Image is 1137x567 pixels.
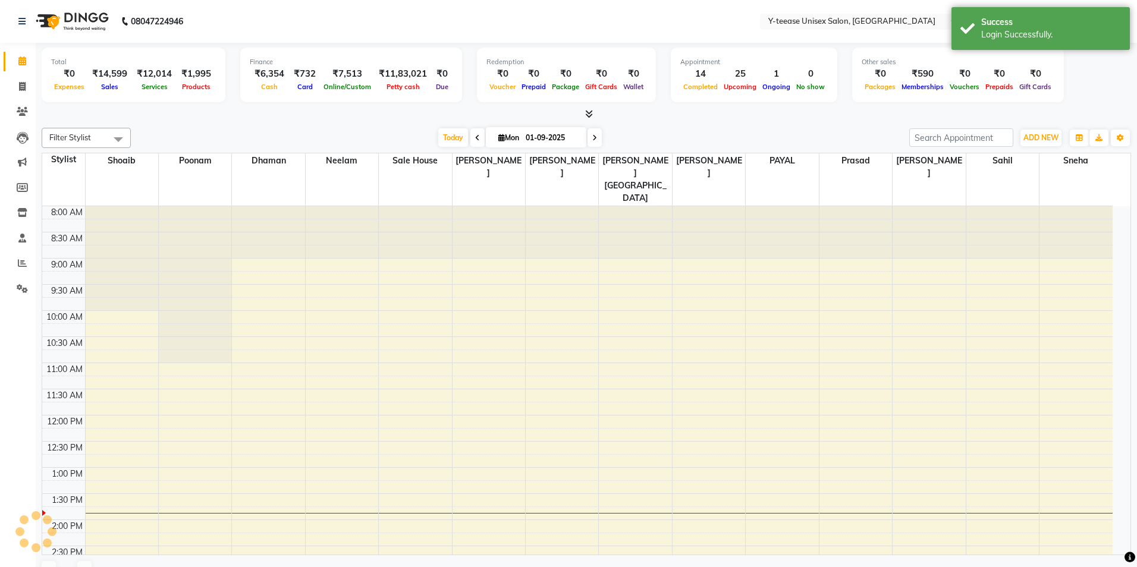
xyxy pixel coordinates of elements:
span: Sahil [966,153,1039,168]
div: ₹0 [947,67,982,81]
div: ₹0 [620,67,646,81]
div: 0 [793,67,828,81]
div: ₹12,014 [132,67,177,81]
iframe: chat widget [1087,519,1125,555]
div: Success [981,16,1121,29]
div: 1 [759,67,793,81]
span: Card [294,83,316,91]
span: Poonam [159,153,231,168]
span: [PERSON_NAME][GEOGRAPHIC_DATA] [599,153,671,206]
div: ₹0 [549,67,582,81]
div: ₹1,995 [177,67,216,81]
span: Packages [862,83,899,91]
span: Sale House [379,153,451,168]
div: 9:30 AM [49,285,85,297]
div: ₹0 [486,67,519,81]
span: Filter Stylist [49,133,91,142]
div: ₹0 [982,67,1016,81]
span: Gift Cards [1016,83,1054,91]
div: ₹14,599 [87,67,132,81]
span: Prasad [819,153,892,168]
div: 10:00 AM [44,311,85,323]
span: Due [433,83,451,91]
span: Sales [98,83,121,91]
div: ₹0 [582,67,620,81]
span: Sneha [1039,153,1113,168]
span: Ongoing [759,83,793,91]
div: 2:00 PM [49,520,85,533]
div: Redemption [486,57,646,67]
div: ₹732 [289,67,321,81]
div: 2:30 PM [49,546,85,559]
span: Online/Custom [321,83,374,91]
span: Mon [495,133,522,142]
div: ₹7,513 [321,67,374,81]
div: 8:30 AM [49,232,85,245]
span: Cash [258,83,281,91]
div: ₹0 [1016,67,1054,81]
div: 10:30 AM [44,337,85,349]
div: Total [51,57,216,67]
span: [PERSON_NAME] [673,153,745,181]
span: Wallet [620,83,646,91]
div: 12:00 PM [45,415,85,428]
span: [PERSON_NAME] [893,153,965,181]
div: 9:00 AM [49,259,85,271]
span: Memberships [899,83,947,91]
span: Voucher [486,83,519,91]
div: Other sales [862,57,1054,67]
span: No show [793,83,828,91]
span: Prepaids [982,83,1016,91]
div: ₹0 [51,67,87,81]
span: ADD NEW [1023,133,1059,142]
div: ₹0 [862,67,899,81]
div: Login Successfully. [981,29,1121,41]
div: ₹0 [432,67,453,81]
b: 08047224946 [131,5,183,38]
span: Completed [680,83,721,91]
span: Services [139,83,171,91]
span: PAYAL [746,153,818,168]
div: 1:00 PM [49,468,85,480]
div: ₹11,83,021 [374,67,432,81]
div: 12:30 PM [45,442,85,454]
img: logo [30,5,112,38]
span: Vouchers [947,83,982,91]
span: Upcoming [721,83,759,91]
span: Today [438,128,468,147]
span: Prepaid [519,83,549,91]
div: 11:30 AM [44,389,85,402]
span: Neelam [306,153,378,168]
span: Dhaman [232,153,304,168]
div: Stylist [42,153,85,166]
input: 2025-09-01 [522,129,582,147]
span: Petty cash [384,83,423,91]
span: Gift Cards [582,83,620,91]
div: 14 [680,67,721,81]
span: [PERSON_NAME] [526,153,598,181]
span: Package [549,83,582,91]
div: 25 [721,67,759,81]
input: Search Appointment [909,128,1013,147]
div: 1:30 PM [49,494,85,506]
span: [PERSON_NAME] [453,153,525,181]
button: ADD NEW [1020,130,1061,146]
div: 11:00 AM [44,363,85,376]
div: ₹6,354 [250,67,289,81]
div: ₹590 [899,67,947,81]
div: ₹0 [519,67,549,81]
div: Appointment [680,57,828,67]
span: Shoaib [86,153,158,168]
div: Finance [250,57,453,67]
span: Expenses [51,83,87,91]
span: Products [179,83,213,91]
div: 8:00 AM [49,206,85,219]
